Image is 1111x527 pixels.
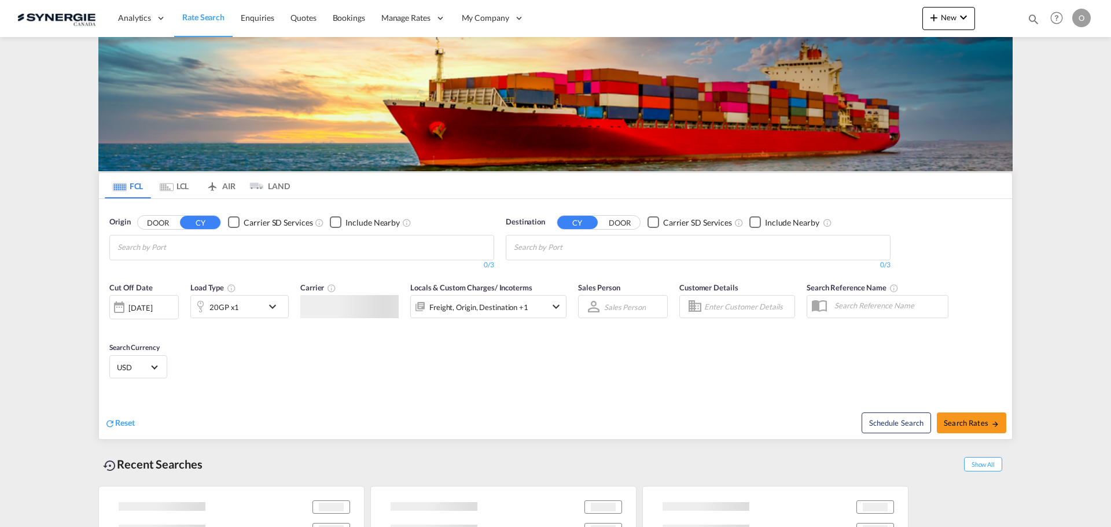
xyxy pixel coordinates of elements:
span: My Company [462,12,509,24]
md-icon: icon-plus 400-fg [927,10,941,24]
md-tab-item: AIR [197,173,244,198]
md-icon: The selected Trucker/Carrierwill be displayed in the rate results If the rates are from another f... [327,283,336,293]
md-pagination-wrapper: Use the left and right arrow keys to navigate between tabs [105,173,290,198]
span: Bookings [333,13,365,23]
input: Chips input. [117,238,227,257]
input: Chips input. [514,238,624,257]
div: Include Nearby [345,217,400,229]
span: / Incoterms [495,283,532,292]
md-icon: Unchecked: Search for CY (Container Yard) services for all selected carriers.Checked : Search for... [734,218,744,227]
span: Carrier [300,283,336,292]
button: Note: By default Schedule search will only considerorigin ports, destination ports and cut off da... [862,412,931,433]
span: Destination [506,216,545,228]
span: USD [117,362,149,373]
img: 1f56c880d42311ef80fc7dca854c8e59.png [17,5,95,31]
md-icon: icon-chevron-down [549,300,563,314]
div: 0/3 [506,260,891,270]
div: Include Nearby [765,217,819,229]
div: Freight Origin Destination Factory Stuffing [429,299,528,315]
span: Search Rates [944,418,999,428]
span: Cut Off Date [109,283,153,292]
div: 0/3 [109,260,494,270]
input: Search Reference Name [829,297,948,314]
md-icon: icon-chevron-down [266,300,285,314]
button: icon-plus 400-fgNewicon-chevron-down [922,7,975,30]
span: Rate Search [182,12,225,22]
img: LCL+%26+FCL+BACKGROUND.png [98,37,1013,171]
span: Load Type [190,283,236,292]
input: Enter Customer Details [704,298,791,315]
span: Analytics [118,12,151,24]
div: OriginDOOR CY Checkbox No InkUnchecked: Search for CY (Container Yard) services for all selected ... [99,199,1012,439]
div: [DATE] [109,295,179,319]
span: Quotes [290,13,316,23]
md-icon: icon-backup-restore [103,459,117,473]
md-icon: icon-airplane [205,179,219,188]
button: DOOR [599,216,640,229]
span: Manage Rates [381,12,431,24]
md-icon: Unchecked: Ignores neighbouring ports when fetching rates.Checked : Includes neighbouring ports w... [402,218,411,227]
span: Search Currency [109,343,160,352]
md-chips-wrap: Chips container with autocompletion. Enter the text area, type text to search, and then use the u... [116,235,232,257]
md-icon: Your search will be saved by the below given name [889,283,899,293]
div: 20GP x1 [209,299,239,315]
span: Customer Details [679,283,738,292]
md-select: Sales Person [603,298,647,315]
md-tab-item: LAND [244,173,290,198]
div: [DATE] [128,303,152,313]
div: Help [1047,8,1072,29]
md-tab-item: LCL [151,173,197,198]
md-checkbox: Checkbox No Ink [749,216,819,229]
div: O [1072,9,1091,27]
span: New [927,13,970,22]
div: Carrier SD Services [244,217,312,229]
span: Show All [964,457,1002,471]
md-checkbox: Checkbox No Ink [648,216,732,229]
div: Carrier SD Services [663,217,732,229]
span: Search Reference Name [807,283,899,292]
div: icon-refreshReset [105,417,135,430]
div: icon-magnify [1027,13,1040,30]
md-icon: icon-arrow-right [991,420,999,428]
md-datepicker: Select [109,318,118,334]
span: Enquiries [241,13,274,23]
span: Origin [109,216,130,228]
button: Search Ratesicon-arrow-right [937,412,1006,433]
div: Recent Searches [98,451,207,477]
div: 20GP x1icon-chevron-down [190,295,289,318]
md-icon: icon-refresh [105,418,115,429]
md-chips-wrap: Chips container with autocompletion. Enter the text area, type text to search, and then use the u... [512,235,628,257]
md-icon: icon-magnify [1027,13,1040,25]
span: Help [1047,8,1066,28]
span: Sales Person [578,283,620,292]
md-checkbox: Checkbox No Ink [330,216,400,229]
md-icon: Unchecked: Ignores neighbouring ports when fetching rates.Checked : Includes neighbouring ports w... [823,218,832,227]
div: Freight Origin Destination Factory Stuffingicon-chevron-down [410,295,566,318]
md-tab-item: FCL [105,173,151,198]
md-icon: icon-chevron-down [957,10,970,24]
button: CY [557,216,598,229]
md-icon: icon-information-outline [227,283,236,293]
span: Reset [115,418,135,428]
md-checkbox: Checkbox No Ink [228,216,312,229]
md-icon: Unchecked: Search for CY (Container Yard) services for all selected carriers.Checked : Search for... [315,218,324,227]
md-select: Select Currency: $ USDUnited States Dollar [116,359,161,375]
button: DOOR [138,216,178,229]
button: CY [180,216,220,229]
span: Locals & Custom Charges [410,283,532,292]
